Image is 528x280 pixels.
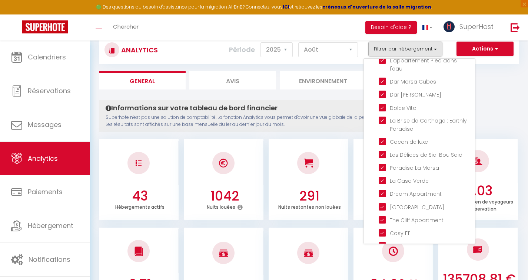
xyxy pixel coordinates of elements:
span: Dolce Vita [390,104,416,112]
h3: 291 [273,188,347,204]
button: Actions [456,42,514,56]
li: General [99,71,186,89]
h3: 78.17 % [358,188,432,204]
img: ... [444,21,455,32]
button: Ouvrir le widget de chat LiveChat [6,3,28,25]
span: Messages [28,120,62,129]
a: ICI [283,4,289,10]
span: Calendriers [28,52,66,62]
h3: 3.03 [442,183,517,199]
img: NO IMAGE [473,245,482,254]
img: NO IMAGE [136,160,142,166]
a: créneaux d'ouverture de la salle migration [322,4,431,10]
span: L'appartement Pied dans l'eau [390,57,457,72]
span: The Cliff Appartment [390,216,444,224]
li: Environnement [280,71,366,89]
h3: 1042 [188,188,262,204]
h3: Analytics [119,42,158,58]
img: NO IMAGE [389,247,398,256]
span: Hébergement [28,221,73,230]
a: Chercher [107,14,144,40]
label: Période [229,42,255,58]
p: Nuits restantes non louées [278,202,341,210]
span: [GEOGRAPHIC_DATA] [390,204,444,211]
p: Nombre moyen de voyageurs par réservation [445,197,513,212]
img: logout [511,23,520,32]
p: Hébergements actifs [115,202,165,210]
p: Superhote n'est pas une solution de comptabilité. La fonction Analytics vous permet d'avoir une v... [106,114,451,128]
h4: Informations sur votre tableau de bord financier [106,104,451,112]
li: Avis [189,71,276,89]
img: Super Booking [22,20,68,33]
button: Filtrer par hébergement [368,42,442,56]
h3: 43 [103,188,177,204]
p: Nuits louées [207,202,235,210]
a: ... SuperHost [438,14,503,40]
span: Paiements [28,187,63,196]
span: Analytics [28,154,58,163]
span: Cocon de luxe [390,138,428,146]
button: Besoin d'aide ? [365,21,417,34]
span: SuperHost [459,22,494,31]
span: Notifications [29,255,70,264]
span: Réservations [28,86,71,95]
span: Les Délices de Sidi Bou Said [390,151,462,159]
span: Chercher [113,23,139,30]
span: La Brise de Carthage : Earthly Paradise [390,117,467,133]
